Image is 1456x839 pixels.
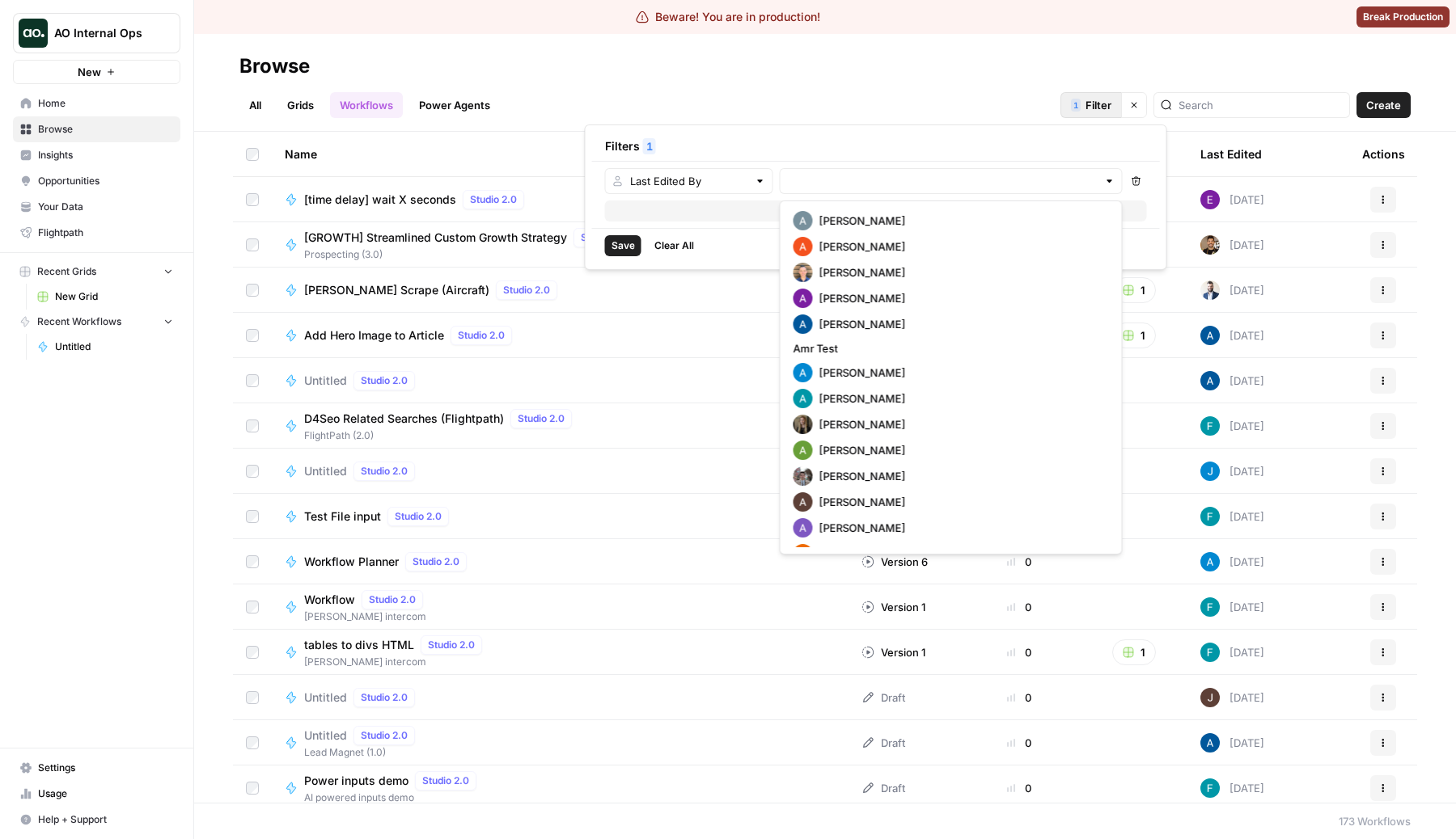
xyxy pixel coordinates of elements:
[794,340,1103,356] span: Amr Test
[13,781,180,807] a: Usage
[794,211,813,230] img: gjwrdy8czr6opwqxtm3g9fjvc4tr
[1200,688,1264,707] div: [DATE]
[605,200,1147,221] button: Add Filter
[636,9,820,25] div: Beware! You are in production!
[861,735,905,751] div: Draft
[13,91,180,116] a: Home
[304,727,347,744] span: Untitled
[1366,97,1401,113] span: Create
[13,310,180,334] button: Recent Workflows
[395,509,442,524] span: Studio 2.0
[285,462,836,481] a: UntitledStudio 2.0
[1200,643,1264,662] div: [DATE]
[518,411,565,426] span: Studio 2.0
[38,786,173,801] span: Usage
[819,238,1103,255] span: [PERSON_NAME]
[304,282,489,298] span: [PERSON_NAME] Scrape (Aircraft)
[1200,132,1262,176] div: Last Edited
[1200,416,1220,436] img: 3qwd99qm5jrkms79koxglshcff0m
[285,590,836,624] a: WorkflowStudio 2.0[PERSON_NAME] intercom
[819,316,1103,332] span: [PERSON_NAME]
[13,755,180,781] a: Settings
[285,228,836,262] a: [GROWTH] Streamlined Custom Growth StrategyStudio 2.0Prospecting (3.0)
[585,124,1167,270] div: 1Filter
[1179,97,1343,113] input: Search
[1200,733,1220,753] img: he81ibor8lsei4p3qvg4ugbvimgp
[285,409,836,443] a: D4Seo Related Searches (Flightpath)Studio 2.0FlightPath (2.0)
[55,289,173,304] span: New Grid
[819,213,1103,229] span: [PERSON_NAME]
[630,173,748,189] input: Last Edited By
[1200,371,1220,390] img: he81ibor8lsei4p3qvg4ugbvimgp
[1200,462,1220,481] img: z620ml7ie90s7uun3xptce9f0frp
[1200,280,1220,300] img: 9jx7mcr4ixhpj047cl9iju68ah1c
[1200,778,1264,798] div: [DATE]
[1112,639,1156,665] button: 1
[285,326,836,345] a: Add Hero Image to ArticleStudio 2.0
[1339,813,1411,829] div: 173 Workflows
[861,599,925,615] div: Version 1
[458,328,505,343] span: Studio 2.0
[861,554,928,570] div: Version 6
[304,508,381,525] span: Test File input
[285,552,836,571] a: Workflow PlannerStudio 2.0
[78,64,101,80] span: New
[13,220,180,246] a: Flightpath
[794,237,813,256] img: cje7zb9ux0f2nqyv5qqgv3u0jxek
[654,238,694,253] span: Clear All
[1200,190,1264,209] div: [DATE]
[37,314,121,329] span: Recent Workflows
[13,142,180,168] a: Insights
[277,92,324,118] a: Grids
[1200,416,1264,436] div: [DATE]
[861,689,905,706] div: Draft
[794,363,813,382] img: o3cqybgnmipr355j8nz4zpq1mc6x
[38,761,173,775] span: Settings
[285,132,836,176] div: Name
[304,655,489,669] span: [PERSON_NAME] intercom
[304,637,414,653] span: tables to divs HTML
[304,463,347,479] span: Untitled
[819,290,1103,306] span: [PERSON_NAME]
[819,390,1103,407] span: [PERSON_NAME]
[971,554,1067,570] div: 0
[612,238,635,253] span: Save
[1060,92,1121,118] button: 1Filter
[971,689,1067,706] div: 0
[1200,190,1220,209] img: tb834r7wcu795hwbtepf06oxpmnl
[794,492,813,512] img: wtbmvrjo3qvncyiyitl6zoukl9gz
[1200,643,1220,662] img: 3qwd99qm5jrkms79koxglshcff0m
[13,259,180,284] button: Recent Grids
[794,518,813,538] img: g01y0g2low5lm353iyfhqhs8o1lu
[1200,235,1220,255] img: 36rz0nf6lyfqsoxlb67712aiq2cf
[239,53,310,79] div: Browse
[285,726,836,760] a: UntitledStudio 2.0Lead Magnet (1.0)
[304,230,567,246] span: [GROWTH] Streamlined Custom Growth Strategy
[1200,552,1264,571] div: [DATE]
[361,373,408,388] span: Studio 2.0
[285,635,836,669] a: tables to divs HTMLStudio 2.0[PERSON_NAME] intercom
[794,544,813,563] img: oquadclktgei1z0fwj751luvjbjq
[643,138,656,154] div: 1
[1200,597,1220,617] img: 3qwd99qm5jrkms79koxglshcff0m
[794,289,813,308] img: 9uvzjib2qmv3i6bts2bnzxw8kqpp
[971,599,1067,615] div: 0
[304,373,347,389] span: Untitled
[1200,552,1220,571] img: o3cqybgnmipr355j8nz4zpq1mc6x
[361,464,408,479] span: Studio 2.0
[13,60,180,84] button: New
[285,280,836,300] a: [PERSON_NAME] Scrape (Aircraft)Studio 2.0
[819,468,1103,484] span: [PERSON_NAME]
[1200,371,1264,390] div: [DATE]
[409,92,500,118] a: Power Agents
[971,644,1067,660] div: 0
[304,554,399,570] span: Workflow Planner
[38,122,173,137] span: Browse
[38,148,173,162] span: Insights
[1200,688,1220,707] img: w6h4euusfoa7171vz6jrctgb7wlt
[304,609,430,624] span: [PERSON_NAME] intercom
[1071,99,1081,112] div: 1
[285,771,836,805] a: Power inputs demoStudio 2.0AI powered inputs demo
[1200,507,1264,526] div: [DATE]
[794,314,813,334] img: he81ibor8lsei4p3qvg4ugbvimgp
